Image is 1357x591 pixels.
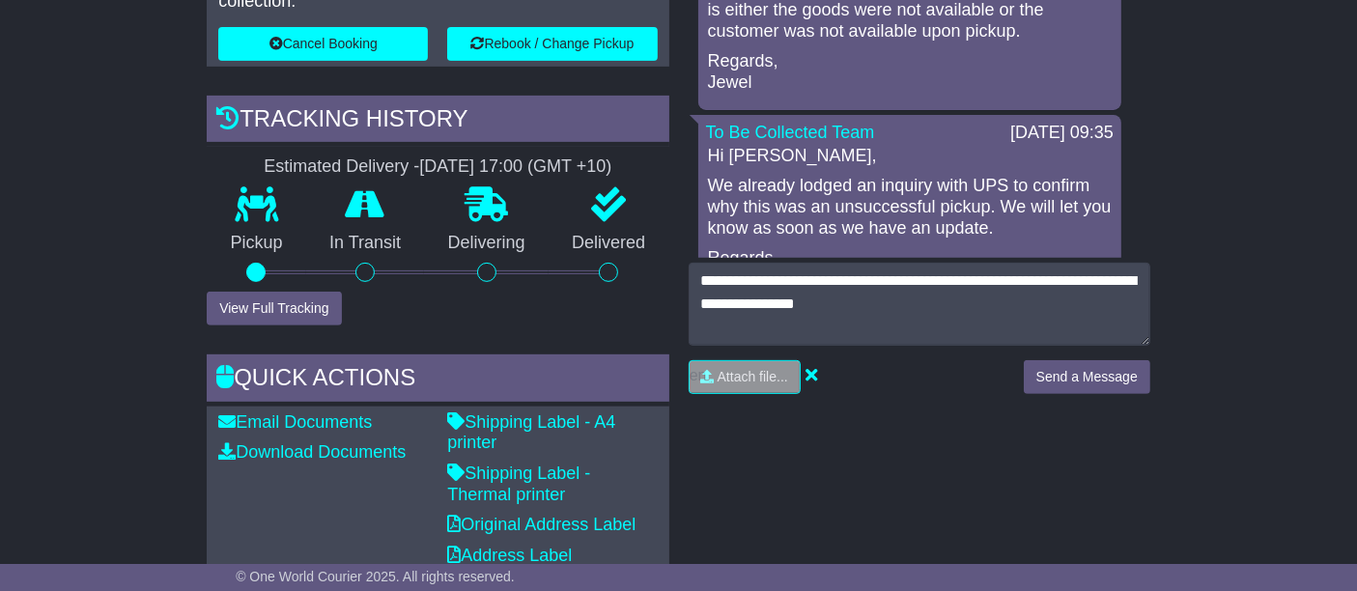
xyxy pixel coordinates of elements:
button: View Full Tracking [207,292,341,325]
button: Cancel Booking [218,27,428,61]
p: In Transit [306,233,425,254]
div: Quick Actions [207,354,668,407]
p: Delivered [549,233,669,254]
p: Regards, Joy [708,248,1112,290]
div: Estimated Delivery - [207,156,668,178]
button: Rebook / Change Pickup [447,27,657,61]
div: Tracking history [207,96,668,148]
p: Delivering [424,233,549,254]
span: © One World Courier 2025. All rights reserved. [236,569,515,584]
a: Shipping Label - A4 printer [447,412,615,453]
p: Hi [PERSON_NAME], [708,146,1112,167]
a: Email Documents [218,412,372,432]
p: We already lodged an inquiry with UPS to confirm why this was an unsuccessful pickup. We will let... [708,176,1112,239]
div: [DATE] 09:35 [1010,123,1114,144]
a: Original Address Label [447,515,636,534]
button: Send a Message [1024,360,1150,394]
a: Address Label [447,546,572,565]
p: Regards, Jewel [708,51,1112,93]
p: Pickup [207,233,306,254]
div: [DATE] 17:00 (GMT +10) [419,156,611,178]
a: To Be Collected Team [706,123,875,142]
a: Download Documents [218,442,406,462]
a: Shipping Label - Thermal printer [447,464,590,504]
